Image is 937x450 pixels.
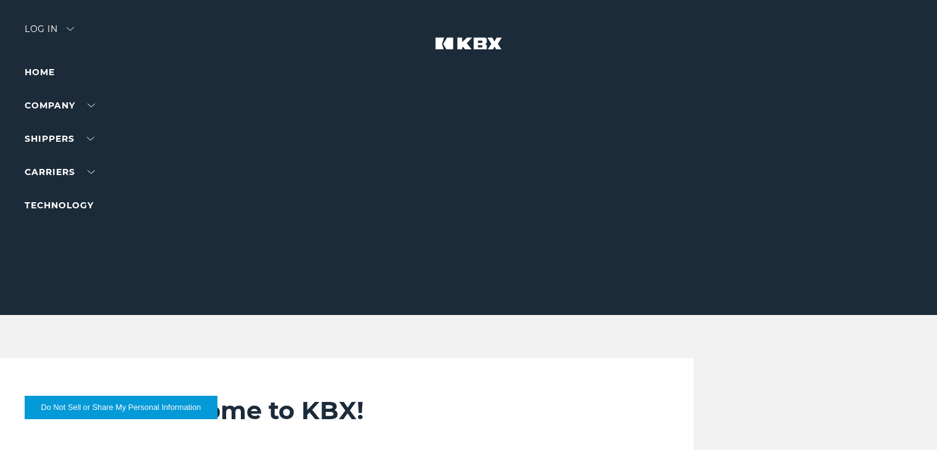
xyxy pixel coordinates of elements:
[423,25,515,79] img: kbx logo
[25,25,74,43] div: Log in
[25,200,94,211] a: Technology
[25,166,95,178] a: Carriers
[25,67,55,78] a: Home
[25,100,95,111] a: Company
[25,396,217,419] button: Do Not Sell or Share My Personal Information
[67,27,74,31] img: arrow
[25,133,94,144] a: SHIPPERS
[139,395,645,426] h2: Welcome to KBX!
